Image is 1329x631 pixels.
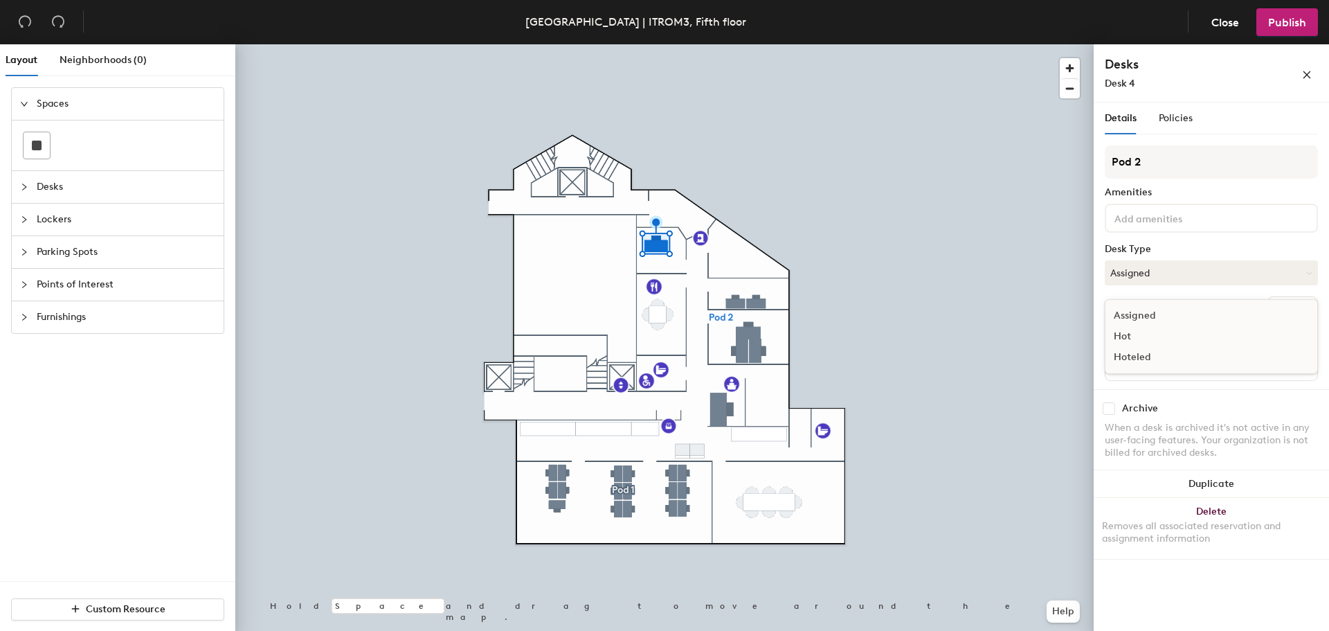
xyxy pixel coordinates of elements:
span: Points of Interest [37,269,215,301]
div: Assigned [1105,305,1244,326]
span: Spaces [37,88,215,120]
button: DeleteRemoves all associated reservation and assignment information [1094,498,1329,559]
button: Undo (⌘ + Z) [11,8,39,36]
span: Lockers [37,204,215,235]
div: Archive [1122,403,1158,414]
button: Duplicate [1094,470,1329,498]
span: collapsed [20,281,28,289]
h4: Desks [1105,55,1257,73]
div: Desk Type [1105,244,1318,255]
span: collapsed [20,248,28,256]
span: Policies [1159,112,1193,124]
button: Custom Resource [11,598,224,621]
button: Assigned [1105,260,1318,285]
div: [GEOGRAPHIC_DATA] | ITROM3, Fifth floor [525,13,746,30]
span: expanded [20,100,28,108]
span: Close [1211,16,1239,29]
span: collapsed [20,215,28,224]
span: collapsed [20,313,28,321]
div: Amenities [1105,187,1318,198]
div: Hoteled [1105,347,1244,368]
div: When a desk is archived it's not active in any user-facing features. Your organization is not bil... [1105,422,1318,459]
span: close [1302,70,1312,80]
span: Neighborhoods (0) [60,54,147,66]
span: Desk 4 [1105,78,1135,89]
span: Publish [1268,16,1306,29]
span: Desks [37,171,215,203]
span: Furnishings [37,301,215,333]
div: Hot [1105,326,1244,347]
button: Ungroup [1267,296,1318,320]
span: Custom Resource [86,603,165,615]
span: Parking Spots [37,236,215,268]
span: undo [18,15,32,28]
input: Add amenities [1112,209,1236,226]
button: Redo (⌘ + ⇧ + Z) [44,8,72,36]
button: Help [1047,601,1080,623]
span: Layout [6,54,37,66]
button: Publish [1256,8,1318,36]
div: Removes all associated reservation and assignment information [1102,520,1321,545]
button: Close [1200,8,1251,36]
span: collapsed [20,183,28,191]
span: Details [1105,112,1137,124]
